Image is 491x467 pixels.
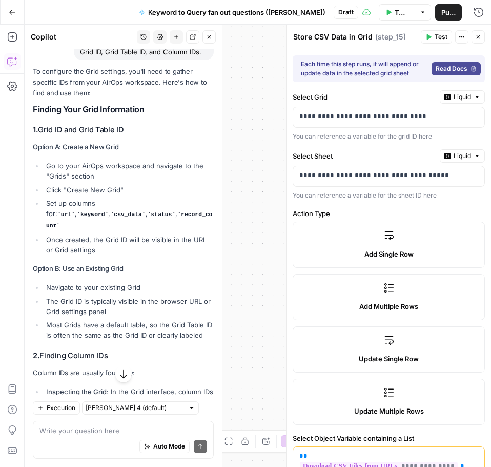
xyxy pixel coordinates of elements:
[44,386,214,407] li: : In the Grid interface, column IDs might be visible in developer tools or Grid settings
[33,264,124,273] strong: Option B: Use an Existing Grid
[44,320,214,340] li: Most Grids have a default table, so the Grid Table ID is often the same as the Grid ID or clearly...
[110,211,145,218] code: csv_data
[33,125,214,135] h3: 1.
[441,7,456,17] span: Publish
[33,66,214,99] p: To configure the Grid settings, you'll need to gather specific IDs from your AirOps workspace. He...
[432,62,481,75] a: Read Docs
[354,406,424,416] span: Update Multiple Rows
[436,64,467,73] span: Read Docs
[440,149,485,163] button: Liquid
[359,354,419,364] span: Update Single Row
[395,7,408,17] span: Test Data
[44,282,214,293] li: Navigate to your existing Grid
[293,151,436,161] label: Select Sheet
[293,433,485,443] label: Select Object Variable containing a List
[38,125,124,134] strong: Grid ID and Grid Table ID
[293,191,485,200] div: You can reference a variable for the sheet ID here
[293,208,485,219] label: Action Type
[364,249,414,259] span: Add Single Row
[293,132,485,141] div: You can reference a variable for the grid ID here
[33,367,214,378] p: Column IDs are usually found by:
[33,401,80,415] button: Execution
[301,60,427,78] div: Each time this step runs, it will append or update data in the selected grid sheet
[440,90,485,104] button: Liquid
[33,143,118,151] strong: Option A: Create a New Grid
[77,211,108,218] code: keyword
[86,403,184,413] input: Claude Sonnet 4 (default)
[293,32,373,42] textarea: Store CSV Data in Grid
[421,30,452,44] button: Test
[47,403,75,413] span: Execution
[44,161,214,181] li: Go to your AirOps workspace and navigate to the "Grids" section
[44,296,214,317] li: The Grid ID is typically visible in the browser URL or Grid settings panel
[57,211,75,218] code: url
[33,105,214,114] h2: Finding Your Grid Information
[31,32,134,42] div: Copilot
[379,4,415,21] button: Test Data
[46,387,107,396] strong: Inspecting the Grid
[435,4,462,21] button: Publish
[148,211,176,218] code: status
[454,151,471,161] span: Liquid
[33,351,214,361] h3: 2.
[44,235,214,255] li: Once created, the Grid ID will be visible in the URL or Grid settings
[359,301,418,312] span: Add Multiple Rows
[338,8,354,17] span: Draft
[133,4,332,21] button: Keyword to Query fan out questions ([PERSON_NAME])
[293,92,436,102] label: Select Grid
[44,198,214,231] li: Set up columns for: , , , ,
[435,32,447,42] span: Test
[153,442,185,451] span: Auto Mode
[139,440,190,453] button: Auto Mode
[454,92,471,102] span: Liquid
[148,7,325,17] span: Keyword to Query fan out questions ([PERSON_NAME])
[44,185,214,195] li: Click "Create New Grid"
[39,351,108,360] strong: Finding Column IDs
[375,32,406,42] span: ( step_15 )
